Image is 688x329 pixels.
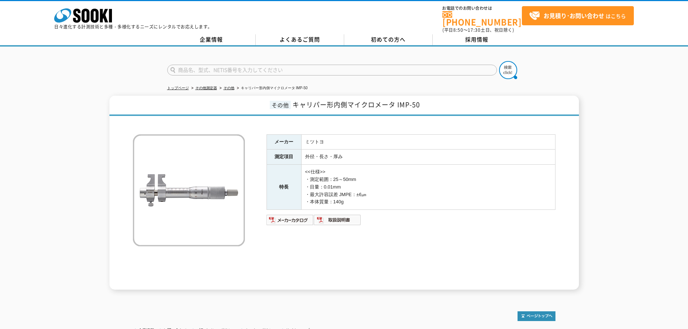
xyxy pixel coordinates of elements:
span: (平日 ～ 土日、祝日除く) [442,27,514,33]
td: 外径・長さ・厚み [301,150,555,165]
th: 測定項目 [267,150,301,165]
a: よくあるご質問 [256,34,344,45]
img: トップページへ [518,311,555,321]
a: その他 [224,86,234,90]
td: <<仕様>> ・測定範囲：25～50mm ・目量：0.01mm ・最大許容誤差 JMPE：±6㎛ ・本体質量：140g [301,165,555,210]
span: 初めての方へ [371,35,406,43]
th: メーカー [267,134,301,150]
span: その他 [270,101,291,109]
a: 採用情報 [433,34,521,45]
a: 企業情報 [167,34,256,45]
li: キャリパー形内側マイクロメータ IMP-50 [235,85,308,92]
a: [PHONE_NUMBER] [442,11,522,26]
img: キャリパー形内側マイクロメータ IMP-50 [133,134,245,246]
input: 商品名、型式、NETIS番号を入力してください [167,65,497,75]
span: はこちら [529,10,626,21]
a: トップページ [167,86,189,90]
span: 17:30 [468,27,481,33]
img: btn_search.png [499,61,517,79]
a: メーカーカタログ [267,219,314,224]
a: その他測定器 [195,86,217,90]
img: メーカーカタログ [267,214,314,226]
p: 日々進化する計測技術と多種・多様化するニーズにレンタルでお応えします。 [54,25,212,29]
span: キャリパー形内側マイクロメータ IMP-50 [293,100,420,109]
a: お見積り･お問い合わせはこちら [522,6,634,25]
th: 特長 [267,165,301,210]
a: 初めての方へ [344,34,433,45]
td: ミツトヨ [301,134,555,150]
strong: お見積り･お問い合わせ [544,11,604,20]
span: 8:50 [453,27,463,33]
img: 取扱説明書 [314,214,361,226]
span: お電話でのお問い合わせは [442,6,522,10]
a: 取扱説明書 [314,219,361,224]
